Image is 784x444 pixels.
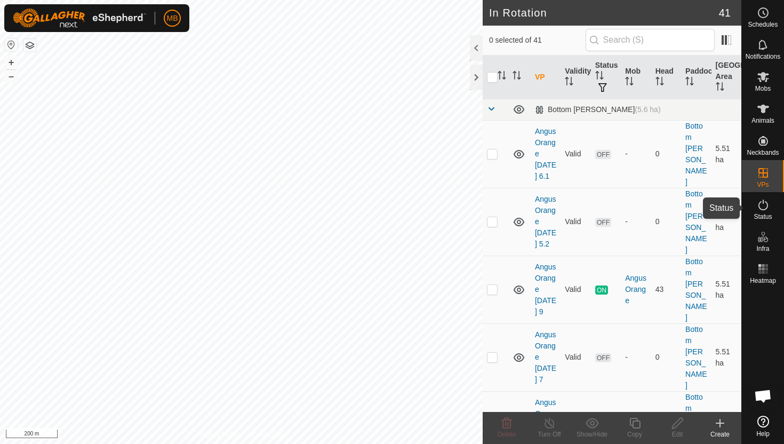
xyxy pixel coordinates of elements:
td: 43 [651,256,681,323]
span: Neckbands [747,149,779,156]
p-sorticon: Activate to sort [565,78,573,87]
a: Bottom [PERSON_NAME] [685,325,707,390]
th: Status [591,55,621,99]
td: Valid [561,188,590,256]
a: Bottom [PERSON_NAME] [685,257,707,322]
span: OFF [595,353,611,362]
span: Heatmap [750,277,776,284]
th: Mob [621,55,651,99]
span: Mobs [755,85,771,92]
td: Valid [561,323,590,391]
button: Map Layers [23,39,36,52]
a: Help [742,411,784,441]
td: 5.51 ha [711,256,741,323]
th: Paddock [681,55,711,99]
button: – [5,70,18,83]
p-sorticon: Activate to sort [498,73,506,81]
td: Valid [561,256,590,323]
th: Head [651,55,681,99]
th: Validity [561,55,590,99]
span: MB [167,13,178,24]
p-sorticon: Activate to sort [625,78,634,87]
a: Angus Orange [DATE] 7 [535,330,556,384]
a: Contact Us [252,430,283,440]
span: OFF [595,150,611,159]
a: Bottom [PERSON_NAME] [685,122,707,186]
h2: In Rotation [489,6,719,19]
a: Angus Orange [DATE] 9 [535,263,556,316]
span: OFF [595,218,611,227]
td: 0 [651,188,681,256]
span: Animals [751,117,774,124]
td: 5.51 ha [711,120,741,188]
div: Turn Off [528,430,571,439]
span: (5.6 ha) [635,105,660,114]
div: - [625,148,646,160]
td: 0 [651,120,681,188]
p-sorticon: Activate to sort [655,78,664,87]
p-sorticon: Activate to sort [685,78,694,87]
p-sorticon: Activate to sort [513,73,521,81]
div: Bottom [PERSON_NAME] [535,105,661,114]
p-sorticon: Activate to sort [716,84,724,92]
a: Angus Orange [DATE] 6.1 [535,127,556,180]
span: 41 [719,5,731,21]
span: VPs [757,181,769,188]
span: Help [756,431,770,437]
a: Privacy Policy [199,430,239,440]
span: Delete [498,431,516,438]
div: - [625,216,646,227]
img: Gallagher Logo [13,9,146,28]
div: Copy [613,430,656,439]
th: VP [531,55,561,99]
button: + [5,56,18,69]
span: Status [754,213,772,220]
td: 5.51 ha [711,323,741,391]
div: Create [699,430,741,439]
button: Reset Map [5,38,18,51]
div: Open chat [747,380,779,412]
a: Bottom [PERSON_NAME] [685,189,707,254]
input: Search (S) [586,29,715,51]
span: Notifications [746,53,780,60]
span: ON [595,286,608,295]
span: Schedules [748,21,778,28]
div: - [625,352,646,363]
td: 5.51 ha [711,188,741,256]
div: Angus Orange [625,273,646,306]
span: 0 selected of 41 [489,35,586,46]
div: Show/Hide [571,430,613,439]
th: [GEOGRAPHIC_DATA] Area [711,55,741,99]
div: Edit [656,430,699,439]
span: Infra [756,245,769,252]
a: Angus Orange [DATE] 5.2 [535,195,556,248]
td: 0 [651,323,681,391]
td: Valid [561,120,590,188]
p-sorticon: Activate to sort [595,73,604,81]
